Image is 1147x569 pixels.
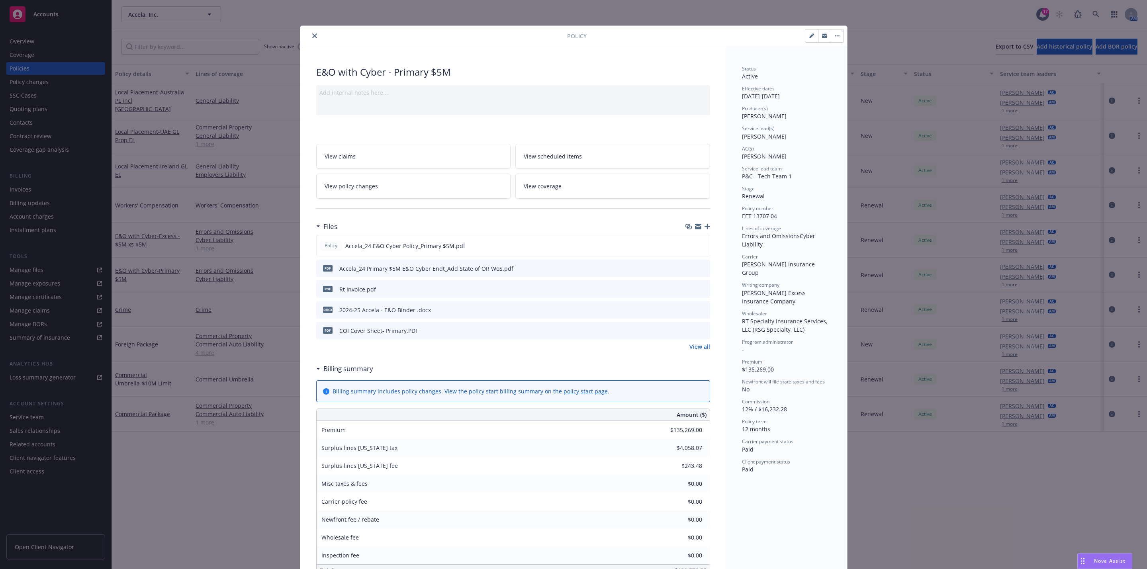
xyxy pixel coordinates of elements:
span: Carrier [742,253,758,260]
span: Status [742,65,756,72]
span: Policy term [742,418,767,425]
a: policy start page [564,387,608,395]
button: Nova Assist [1077,553,1132,569]
span: Newfront will file state taxes and fees [742,378,825,385]
span: Premium [321,426,346,434]
span: [PERSON_NAME] Insurance Group [742,260,816,276]
span: Surplus lines [US_STATE] tax [321,444,397,452]
div: Files [316,221,337,232]
span: docx [323,307,333,313]
button: download file [687,242,693,250]
span: pdf [323,286,333,292]
a: View policy changes [316,174,511,199]
span: [PERSON_NAME] [742,133,787,140]
span: Service lead team [742,165,782,172]
input: 0.00 [655,442,707,454]
button: close [310,31,319,41]
span: Inspection fee [321,551,359,559]
button: download file [687,306,693,314]
span: Policy [567,32,587,40]
span: 12% / $16,232.28 [742,405,787,413]
span: Service lead(s) [742,125,775,132]
a: View scheduled items [515,144,710,169]
span: Commission [742,398,769,405]
span: Policy [323,242,339,249]
span: View coverage [524,182,562,190]
span: Policy number [742,205,773,212]
span: Writing company [742,282,779,288]
button: preview file [700,327,707,335]
div: Drag to move [1078,553,1088,569]
span: Carrier payment status [742,438,793,445]
button: preview file [700,264,707,273]
span: 12 months [742,425,770,433]
span: Amount ($) [677,411,707,419]
div: COI Cover Sheet- Primary.PDF [339,327,418,335]
button: download file [687,327,693,335]
span: Active [742,72,758,80]
span: Producer(s) [742,105,768,112]
input: 0.00 [655,424,707,436]
span: View policy changes [325,182,378,190]
span: Lines of coverage [742,225,781,232]
div: E&O with Cyber - Primary $5M [316,65,710,79]
span: No [742,385,750,393]
div: Billing summary [316,364,373,374]
input: 0.00 [655,478,707,490]
button: preview file [700,306,707,314]
span: Stage [742,185,755,192]
span: Client payment status [742,458,790,465]
button: download file [687,264,693,273]
span: Newfront fee / rebate [321,516,379,523]
div: Add internal notes here... [319,88,707,97]
span: Wholesaler [742,310,767,317]
a: View claims [316,144,511,169]
span: RT Specialty Insurance Services, LLC (RSG Specialty, LLC) [742,317,829,333]
span: P&C - Tech Team 1 [742,172,792,180]
input: 0.00 [655,549,707,561]
span: $135,269.00 [742,366,774,373]
span: AC(s) [742,145,754,152]
a: View coverage [515,174,710,199]
div: Rt Invoice.pdf [339,285,376,293]
span: Renewal [742,192,765,200]
span: Surplus lines [US_STATE] fee [321,462,398,469]
span: Wholesale fee [321,534,359,541]
span: Accela_24 E&O Cyber Policy_Primary $5M.pdf [345,242,465,250]
input: 0.00 [655,496,707,508]
input: 0.00 [655,532,707,544]
span: Nova Assist [1094,557,1125,564]
span: Misc taxes & fees [321,480,368,487]
span: Paid [742,446,754,453]
h3: Billing summary [323,364,373,374]
input: 0.00 [655,514,707,526]
button: download file [687,285,693,293]
span: Premium [742,358,762,365]
span: Cyber Liability [742,232,817,248]
span: pdf [323,265,333,271]
span: PDF [323,327,333,333]
span: [PERSON_NAME] [742,112,787,120]
span: Errors and Omissions [742,232,800,240]
span: Program administrator [742,338,793,345]
div: Billing summary includes policy changes. View the policy start billing summary on the . [333,387,609,395]
h3: Files [323,221,337,232]
span: View scheduled items [524,152,582,160]
span: - [742,346,744,353]
span: View claims [325,152,356,160]
input: 0.00 [655,460,707,472]
button: preview file [699,242,707,250]
span: [PERSON_NAME] [742,153,787,160]
button: preview file [700,285,707,293]
span: Carrier policy fee [321,498,367,505]
div: [DATE] - [DATE] [742,85,831,100]
a: View all [689,342,710,351]
div: Accela_24 Primary $5M E&O Cyber Endt_Add State of OR WoS.pdf [339,264,513,273]
span: EET 13707 04 [742,212,777,220]
span: [PERSON_NAME] Excess Insurance Company [742,289,807,305]
span: Effective dates [742,85,775,92]
div: 2024-25 Accela - E&O Binder .docx [339,306,431,314]
span: Paid [742,465,754,473]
